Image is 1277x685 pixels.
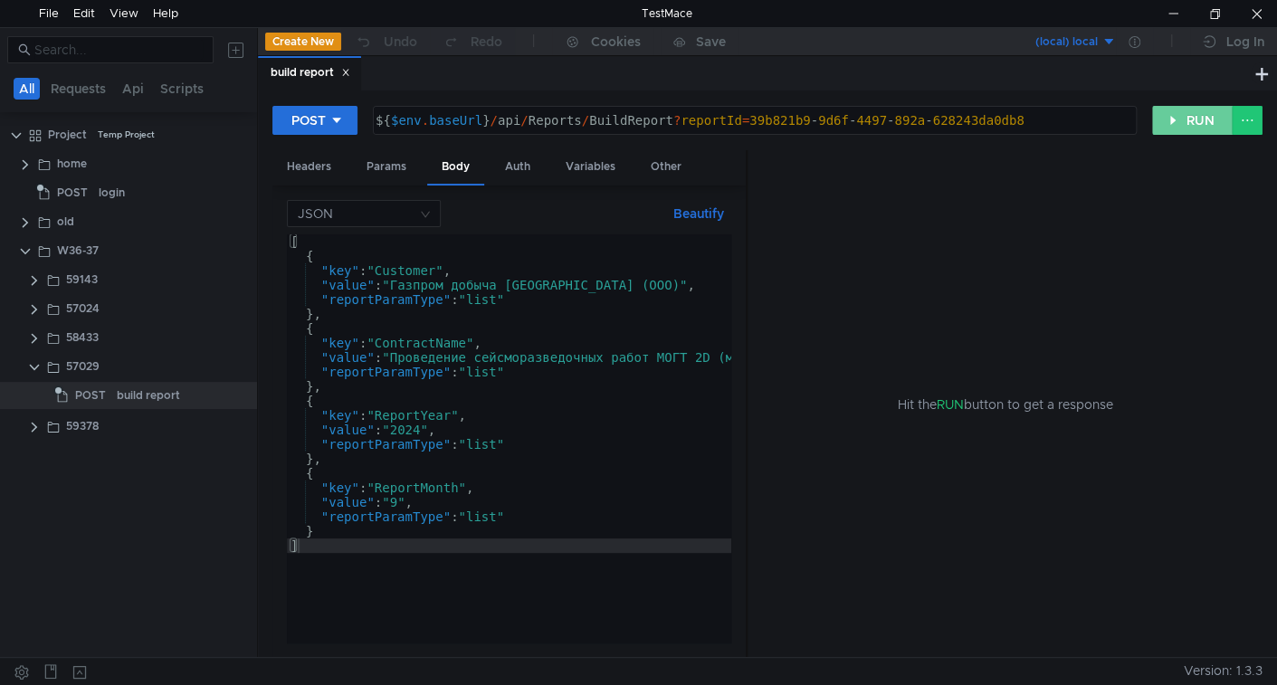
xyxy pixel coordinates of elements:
[14,78,40,100] button: All
[66,324,99,351] div: 58433
[990,27,1116,56] button: (local) local
[591,31,641,52] div: Cookies
[696,35,726,48] div: Save
[1184,658,1263,684] span: Version: 1.3.3
[66,353,100,380] div: 57029
[1226,31,1264,52] div: Log In
[98,121,155,148] div: Temp Project
[265,33,341,51] button: Create New
[384,31,417,52] div: Undo
[75,382,106,409] span: POST
[936,396,963,413] span: RUN
[57,150,87,177] div: home
[427,150,484,186] div: Body
[291,110,326,130] div: POST
[491,150,545,184] div: Auth
[66,266,98,293] div: 59143
[57,208,74,235] div: old
[471,31,502,52] div: Redo
[272,106,357,135] button: POST
[352,150,421,184] div: Params
[34,40,203,60] input: Search...
[57,237,99,264] div: W36-37
[45,78,111,100] button: Requests
[271,63,350,82] div: build report
[57,179,88,206] span: POST
[117,78,149,100] button: Api
[1035,33,1098,51] div: (local) local
[430,28,515,55] button: Redo
[66,413,99,440] div: 59378
[66,295,100,322] div: 57024
[1152,106,1233,135] button: RUN
[117,382,180,409] div: build report
[48,121,87,148] div: Project
[272,150,346,184] div: Headers
[155,78,209,100] button: Scripts
[341,28,430,55] button: Undo
[666,203,731,224] button: Beautify
[99,179,125,206] div: login
[897,395,1112,414] span: Hit the button to get a response
[551,150,630,184] div: Variables
[636,150,696,184] div: Other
